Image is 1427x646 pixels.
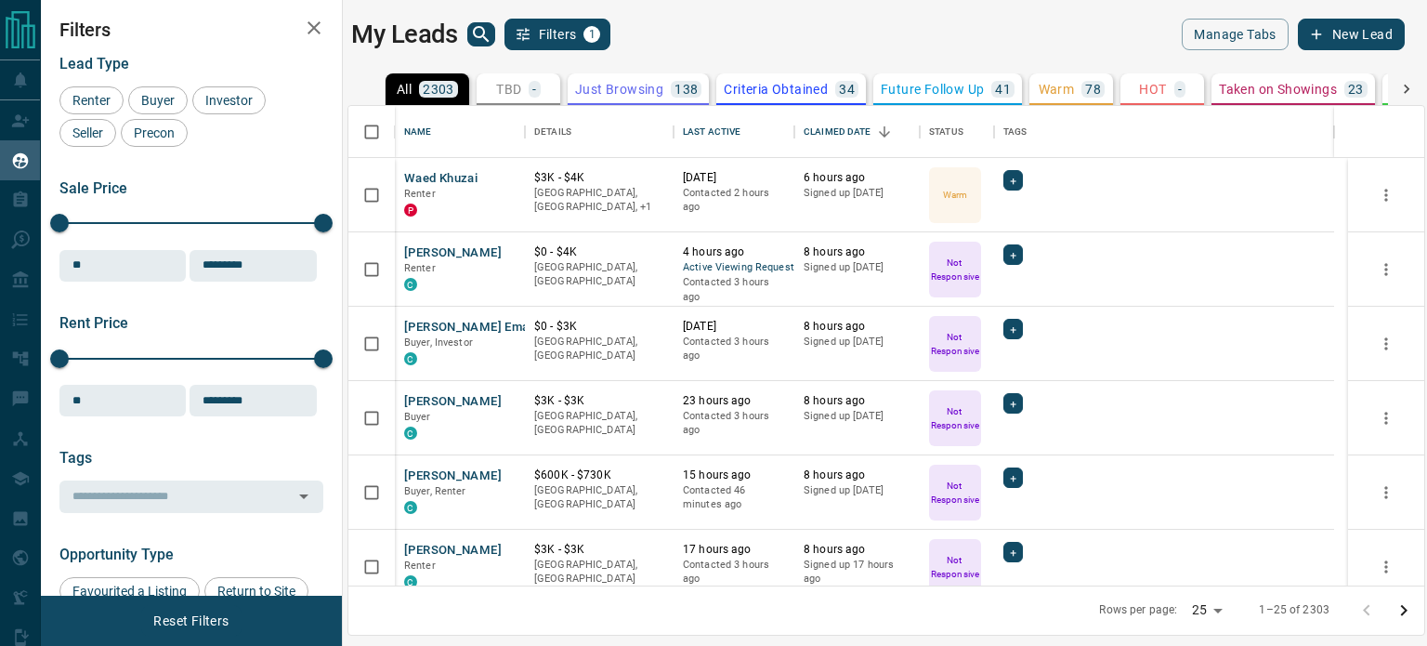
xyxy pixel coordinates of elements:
div: 25 [1185,597,1229,624]
p: $0 - $3K [534,319,664,335]
h1: My Leads [351,20,458,49]
div: Claimed Date [794,106,920,158]
button: more [1372,553,1400,581]
p: [GEOGRAPHIC_DATA], [GEOGRAPHIC_DATA] [534,558,664,587]
span: 1 [585,28,598,41]
button: [PERSON_NAME] [404,542,502,560]
span: Sale Price [59,179,127,197]
p: [DATE] [683,170,785,186]
p: [GEOGRAPHIC_DATA], [GEOGRAPHIC_DATA] [534,260,664,289]
div: Details [534,106,571,158]
span: Tags [59,449,92,467]
div: Favourited a Listing [59,577,200,605]
button: Waed Khuzai [404,170,478,188]
div: Tags [994,106,1334,158]
p: Signed up [DATE] [804,186,910,201]
button: Sort [871,119,897,145]
div: Last Active [683,106,740,158]
span: Renter [404,560,436,572]
span: Renter [404,188,436,200]
span: Renter [66,93,117,108]
p: Contacted 3 hours ago [683,275,785,304]
span: Return to Site [211,584,302,599]
p: 6 hours ago [804,170,910,186]
span: Buyer [404,411,431,423]
p: $3K - $4K [534,170,664,186]
p: Contacted 3 hours ago [683,409,785,438]
span: Buyer, Investor [404,336,473,349]
p: Warm [1039,83,1075,96]
div: Status [920,106,994,158]
p: Not Responsive [931,553,979,581]
div: condos.ca [404,427,417,440]
button: Go to next page [1385,592,1422,629]
p: Contacted 2 hours ago [683,186,785,215]
p: Not Responsive [931,479,979,507]
span: + [1010,245,1016,264]
p: [DATE] [683,319,785,335]
div: Status [929,106,963,158]
p: Just Browsing [575,83,663,96]
span: Rent Price [59,314,128,332]
div: Details [525,106,674,158]
div: Name [404,106,432,158]
p: 2303 [423,83,454,96]
button: more [1372,330,1400,358]
div: + [1003,170,1023,191]
button: [PERSON_NAME] Ema [404,319,529,336]
div: + [1003,542,1023,562]
p: 41 [995,83,1011,96]
div: Precon [121,119,188,147]
div: Claimed Date [804,106,871,158]
p: - [1178,83,1182,96]
p: Future Follow Up [881,83,984,96]
p: 8 hours ago [804,542,910,558]
div: Last Active [674,106,794,158]
p: Signed up [DATE] [804,335,910,349]
span: + [1010,320,1016,338]
p: $3K - $3K [534,393,664,409]
div: + [1003,393,1023,414]
span: Buyer [135,93,181,108]
span: Renter [404,262,436,274]
p: Signed up [DATE] [804,483,910,498]
p: Contacted 3 hours ago [683,558,785,587]
button: [PERSON_NAME] [404,468,502,485]
p: Contacted 46 minutes ago [683,483,785,512]
p: 23 [1348,83,1364,96]
button: Open [291,483,317,509]
div: Seller [59,119,116,147]
div: Return to Site [204,577,308,605]
span: + [1010,543,1016,561]
button: more [1372,404,1400,432]
p: Toronto [534,186,664,215]
p: Criteria Obtained [724,83,828,96]
p: $600K - $730K [534,468,664,483]
div: + [1003,319,1023,339]
p: Signed up [DATE] [804,260,910,275]
button: more [1372,256,1400,283]
p: 8 hours ago [804,319,910,335]
p: $0 - $4K [534,244,664,260]
button: search button [467,22,495,46]
p: 78 [1085,83,1101,96]
p: - [532,83,536,96]
p: 138 [674,83,698,96]
span: Seller [66,125,110,140]
p: 34 [839,83,855,96]
div: property.ca [404,204,417,217]
p: Rows per page: [1099,602,1177,618]
span: Precon [127,125,181,140]
div: Buyer [128,86,188,114]
p: 15 hours ago [683,468,785,483]
div: condos.ca [404,575,417,588]
p: 17 hours ago [683,542,785,558]
span: Buyer, Renter [404,485,466,497]
button: [PERSON_NAME] [404,244,502,262]
p: Taken on Showings [1219,83,1337,96]
div: + [1003,244,1023,265]
p: $3K - $3K [534,542,664,558]
button: Filters1 [504,19,611,50]
p: [GEOGRAPHIC_DATA], [GEOGRAPHIC_DATA] [534,409,664,438]
span: Favourited a Listing [66,584,193,599]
